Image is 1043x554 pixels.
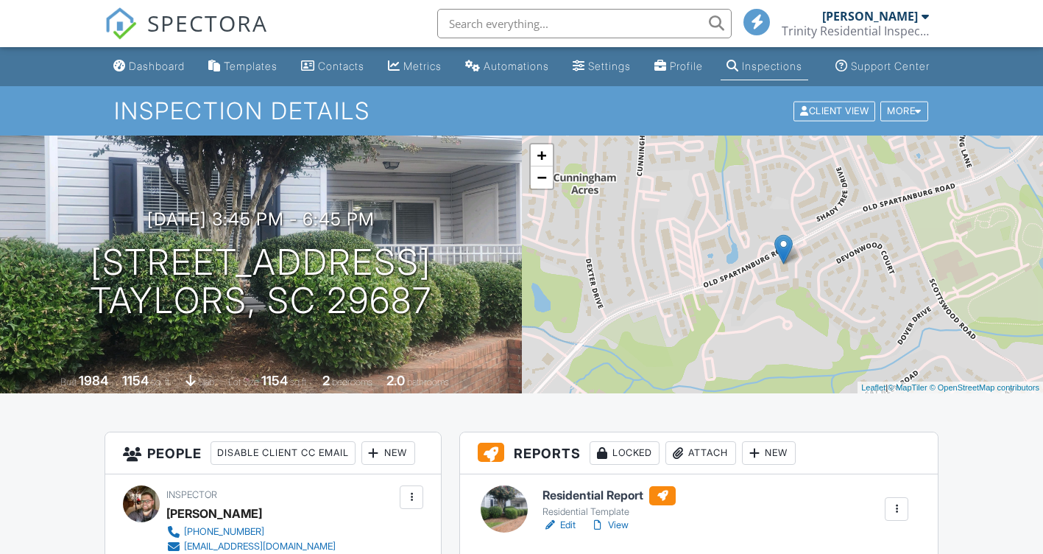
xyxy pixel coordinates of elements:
div: New [742,441,796,465]
h1: [STREET_ADDRESS] Taylors, SC 29687 [90,243,432,321]
span: SPECTORA [147,7,268,38]
a: Leaflet [861,383,885,392]
div: Locked [590,441,660,465]
div: Inspections [742,60,802,72]
div: Residential Template [542,506,676,518]
span: sq.ft. [290,376,308,388]
div: Attach [665,441,736,465]
span: bathrooms [407,376,449,388]
a: Residential Report Residential Template [542,486,676,519]
a: SPECTORA [105,20,268,51]
a: Dashboard [107,53,191,80]
div: Templates [224,60,277,72]
div: [PERSON_NAME] [166,502,262,525]
div: Contacts [318,60,364,72]
div: Profile [670,60,703,72]
span: Lot Size [228,376,259,388]
div: [EMAIL_ADDRESS][DOMAIN_NAME] [184,541,336,553]
div: Settings [588,60,631,72]
a: Support Center [830,53,936,80]
a: [PHONE_NUMBER] [166,525,336,539]
div: Disable Client CC Email [211,441,356,465]
a: Settings [567,53,637,80]
div: 1154 [122,373,149,388]
div: Client View [793,101,875,121]
div: Support Center [851,60,930,72]
div: 2 [322,373,330,388]
div: 2.0 [386,373,405,388]
h1: Inspection Details [114,98,930,124]
a: Zoom out [531,166,553,189]
a: [EMAIL_ADDRESS][DOMAIN_NAME] [166,539,336,554]
h3: People [105,432,441,474]
a: Metrics [382,53,448,80]
h3: Reports [460,432,938,474]
span: Built [60,376,77,388]
div: 1984 [79,373,108,388]
span: slab [198,376,214,388]
div: New [361,441,415,465]
a: © MapTiler [888,383,927,392]
a: Contacts [295,53,370,80]
img: The Best Home Inspection Software - Spectora [105,7,137,40]
div: | [858,382,1043,394]
a: Edit [542,518,576,533]
div: [PHONE_NUMBER] [184,526,264,538]
a: View [590,518,629,533]
a: © OpenStreetMap contributors [930,383,1039,392]
div: Metrics [403,60,442,72]
span: sq. ft. [151,376,172,388]
a: Inspections [721,53,808,80]
div: 1154 [261,373,288,388]
h6: Residential Report [542,486,676,505]
span: Inspector [166,489,217,500]
div: Trinity Residential Inspectors [782,24,929,38]
a: Templates [202,53,283,80]
div: Automations [484,60,549,72]
input: Search everything... [437,9,732,38]
div: Dashboard [129,60,185,72]
span: bedrooms [332,376,372,388]
div: More [880,101,928,121]
h3: [DATE] 3:45 pm - 6:45 pm [147,209,375,229]
a: Company Profile [648,53,709,80]
a: Automations (Basic) [459,53,555,80]
div: [PERSON_NAME] [822,9,918,24]
a: Client View [792,105,879,116]
a: Zoom in [531,144,553,166]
